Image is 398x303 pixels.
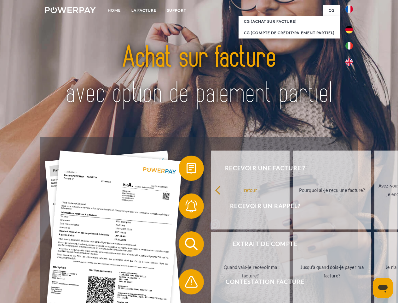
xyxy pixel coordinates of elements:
[215,186,286,194] div: retour
[345,26,353,33] img: de
[126,5,162,16] a: LA FACTURE
[297,186,367,194] div: Pourquoi ai-je reçu une facture?
[179,231,343,257] button: Extrait de compte
[373,278,393,298] iframe: Bouton de lancement de la fenêtre de messagerie
[45,7,96,13] img: logo-powerpay-white.svg
[345,42,353,50] img: it
[183,274,199,290] img: qb_warning.svg
[179,156,343,181] button: Recevoir une facture ?
[345,5,353,13] img: fr
[239,16,340,27] a: CG (achat sur facture)
[183,160,199,176] img: qb_bill.svg
[323,5,340,16] a: CG
[179,269,343,294] button: Contestation Facture
[345,58,353,66] img: en
[215,263,286,280] div: Quand vais-je recevoir ma facture?
[60,30,338,121] img: title-powerpay_fr.svg
[297,263,367,280] div: Jusqu'à quand dois-je payer ma facture?
[162,5,192,16] a: Support
[183,198,199,214] img: qb_bell.svg
[239,27,340,39] a: CG (Compte de crédit/paiement partiel)
[102,5,126,16] a: Home
[183,236,199,252] img: qb_search.svg
[179,193,343,219] button: Recevoir un rappel?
